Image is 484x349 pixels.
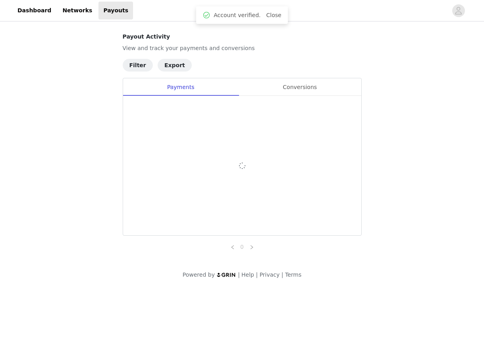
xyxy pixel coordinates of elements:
img: logo [216,272,236,277]
i: icon: left [230,245,235,250]
h4: Payout Activity [123,33,362,41]
i: icon: right [249,245,254,250]
li: 0 [237,242,247,252]
div: Conversions [239,78,361,96]
span: | [282,271,283,278]
span: | [238,271,240,278]
div: Payments [123,78,239,96]
a: 0 [238,242,247,251]
a: Dashboard [13,2,56,19]
a: Payouts [98,2,133,19]
span: | [256,271,258,278]
div: avatar [455,4,462,17]
button: Filter [123,59,153,72]
li: Next Page [247,242,256,252]
p: View and track your payments and conversions [123,44,362,52]
a: Terms [285,271,301,278]
li: Previous Page [228,242,237,252]
a: Networks [58,2,97,19]
span: Account verified. [214,11,260,19]
span: Powered by [183,271,215,278]
a: Close [266,12,282,18]
button: Export [158,59,192,72]
a: Help [241,271,254,278]
a: Privacy [260,271,280,278]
